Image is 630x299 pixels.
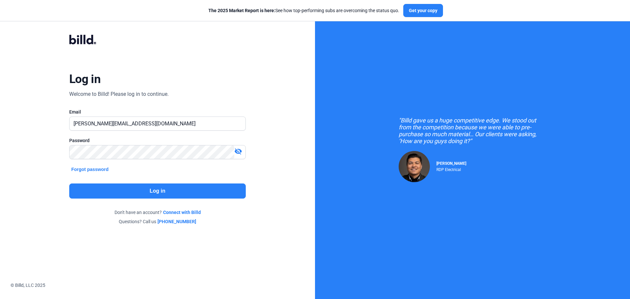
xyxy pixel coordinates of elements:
[399,117,546,144] div: "Billd gave us a huge competitive edge. We stood out from the competition because we were able to...
[436,166,466,172] div: RDP Electrical
[69,137,246,144] div: Password
[403,4,443,17] button: Get your copy
[157,218,196,225] a: [PHONE_NUMBER]
[69,109,246,115] div: Email
[69,72,100,86] div: Log in
[69,90,169,98] div: Welcome to Billd! Please log in to continue.
[69,209,246,216] div: Don't have an account?
[69,166,111,173] button: Forgot password
[436,161,466,166] span: [PERSON_NAME]
[163,209,201,216] a: Connect with Billd
[234,147,242,155] mat-icon: visibility_off
[399,151,430,182] img: Raul Pacheco
[69,218,246,225] div: Questions? Call us
[69,183,246,199] button: Log in
[208,8,275,13] span: The 2025 Market Report is here:
[208,7,399,14] div: See how top-performing subs are overcoming the status quo.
